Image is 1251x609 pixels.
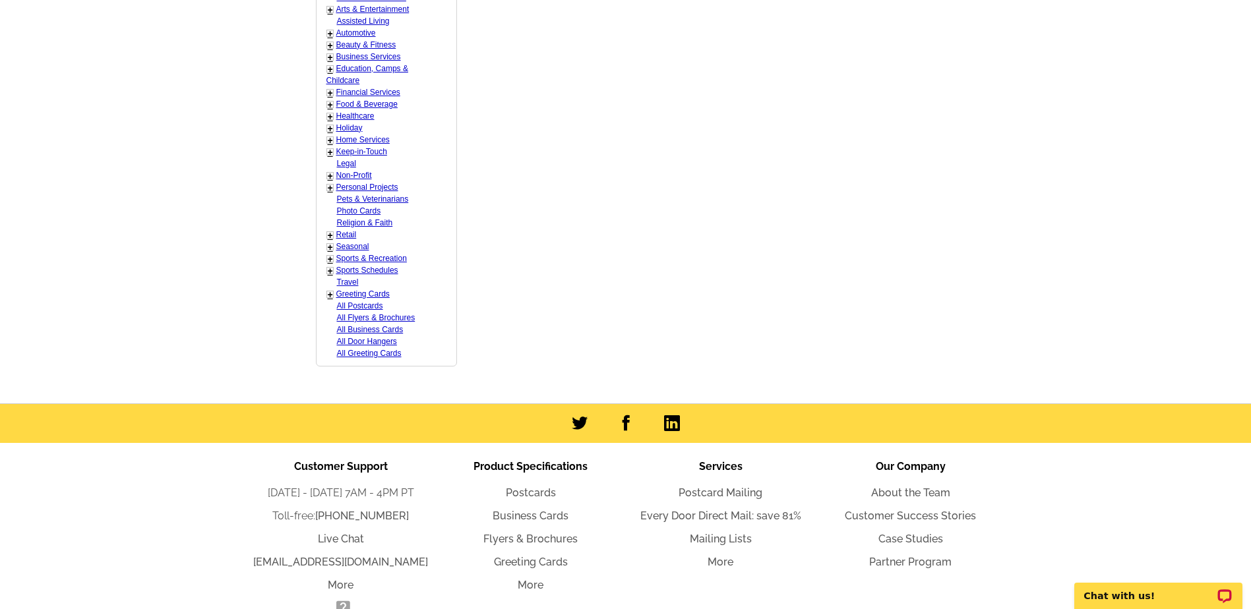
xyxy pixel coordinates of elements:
[328,266,333,276] a: +
[336,254,407,263] a: Sports & Recreation
[328,230,333,241] a: +
[690,533,752,545] a: Mailing Lists
[337,325,404,334] a: All Business Cards
[294,460,388,473] span: Customer Support
[337,277,359,287] a: Travel
[328,171,333,181] a: +
[336,183,398,192] a: Personal Projects
[878,533,943,545] a: Case Studies
[337,301,383,310] a: All Postcards
[328,135,333,146] a: +
[328,183,333,193] a: +
[869,556,952,568] a: Partner Program
[336,147,387,156] a: Keep-in-Touch
[328,40,333,51] a: +
[337,349,402,358] a: All Greeting Cards
[326,64,408,85] a: Education, Camps & Childcare
[336,28,376,38] a: Automotive
[328,88,333,98] a: +
[506,486,556,499] a: Postcards
[328,5,333,15] a: +
[246,485,436,501] li: [DATE] - [DATE] 7AM - 4PM PT
[483,533,578,545] a: Flyers & Brochures
[336,111,375,121] a: Healthcare
[494,556,568,568] a: Greeting Cards
[328,28,333,39] a: +
[328,64,333,74] a: +
[337,206,381,216] a: Photo Cards
[315,509,409,522] a: [PHONE_NUMBER]
[328,100,333,110] a: +
[337,194,409,204] a: Pets & Veterinarians
[328,123,333,134] a: +
[337,313,415,322] a: All Flyers & Brochures
[337,16,390,26] a: Assisted Living
[473,460,588,473] span: Product Specifications
[845,509,976,522] a: Customer Success Stories
[328,147,333,158] a: +
[328,254,333,264] a: +
[336,88,400,97] a: Financial Services
[328,111,333,122] a: +
[876,460,946,473] span: Our Company
[318,533,364,545] a: Live Chat
[328,52,333,63] a: +
[1066,567,1251,609] iframe: LiveChat chat widget
[640,509,801,522] a: Every Door Direct Mail: save 81%
[337,218,393,227] a: Religion & Faith
[336,242,369,251] a: Seasonal
[336,289,390,299] a: Greeting Cards
[336,266,398,275] a: Sports Schedules
[699,460,743,473] span: Services
[336,40,396,49] a: Beauty & Fitness
[337,337,397,346] a: All Door Hangers
[336,230,357,239] a: Retail
[493,509,568,522] a: Business Cards
[518,579,543,591] a: More
[328,242,333,252] a: +
[246,508,436,524] li: Toll-free:
[336,52,401,61] a: Business Services
[337,159,356,168] a: Legal
[253,556,428,568] a: [EMAIL_ADDRESS][DOMAIN_NAME]
[328,579,353,591] a: More
[336,100,398,109] a: Food & Beverage
[336,171,372,180] a: Non-Profit
[679,486,762,499] a: Postcard Mailing
[708,556,733,568] a: More
[336,123,363,132] a: Holiday
[328,289,333,300] a: +
[336,5,410,14] a: Arts & Entertainment
[336,135,390,144] a: Home Services
[871,486,950,499] a: About the Team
